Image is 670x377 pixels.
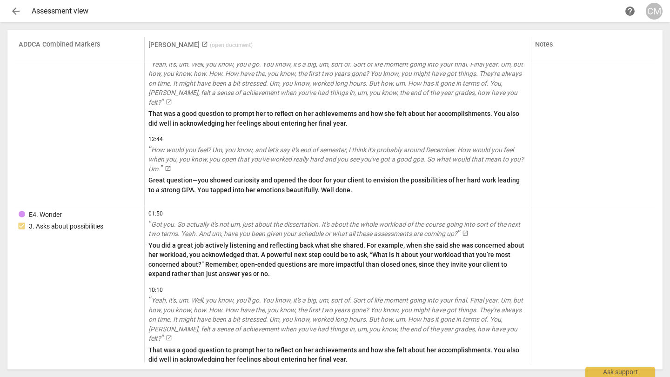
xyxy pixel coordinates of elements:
[585,367,655,377] div: Ask support
[531,37,655,63] th: Notes
[148,296,527,343] a: Yeah, it's, um. Well, you know, you'll go. You know, it's a big, um, sort of. Sort of life moment...
[624,6,636,17] span: help
[148,220,527,239] a: Got you. So actually it's not um, just about the dissertation. It's about the whole workload of t...
[148,296,523,342] span: Yeah, it's, um. Well, you know, you'll go. You know, it's a big, um, sort of. Sort of life moment...
[148,175,527,195] p: Great question—you showed curiosity and opened the door for your client to envision the possibili...
[148,241,527,279] p: You did a great job actively listening and reflecting back what she shared. For example, when she...
[165,165,171,172] span: launch
[148,145,527,174] a: How would you feel? Um, you know, and let's say it's end of semester, I think it's probably aroun...
[29,222,103,231] div: 3. Asks about possibilities
[148,61,523,106] span: Yeah, it's, um. Well, you know, you'll go. You know, it's a big, um, sort of. Sort of life moment...
[622,3,638,20] a: Help
[148,221,520,238] span: Got you. So actually it's not um, just about the dissertation. It's about the whole workload of t...
[148,60,527,108] a: Yeah, it's, um. Well, you know, you'll go. You know, it's a big, um, sort of. Sort of life moment...
[210,42,253,48] span: ( open document )
[29,210,62,220] div: E4. Wonder
[201,41,208,47] span: launch
[148,109,527,128] p: That was a good question to prompt her to reflect on her achievements and how she felt about her ...
[646,3,663,20] button: CM
[166,99,172,105] span: launch
[148,146,524,173] span: How would you feel? Um, you know, and let's say it's end of semester, I think it's probably aroun...
[148,286,527,294] span: 10:10
[148,41,253,49] a: [PERSON_NAME] (open document)
[166,335,172,341] span: launch
[15,37,145,63] th: ADDCA Combined Markers
[462,230,469,236] span: launch
[10,6,21,17] span: arrow_back
[148,210,527,218] span: 01:50
[148,345,527,364] p: That was a good question to prompt her to reflect on her achievements and how she felt about her ...
[148,135,527,143] span: 12:44
[32,7,622,15] div: Assessment view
